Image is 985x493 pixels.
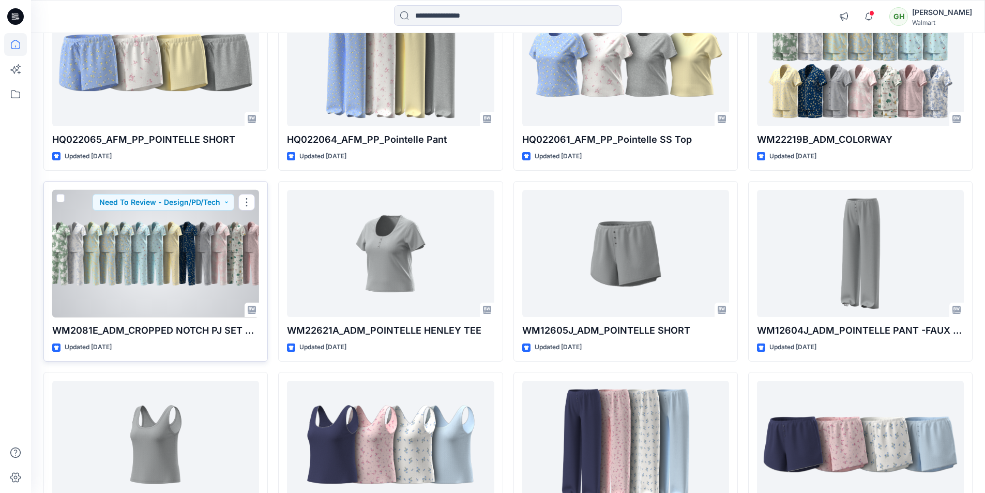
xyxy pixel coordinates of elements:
[299,342,346,353] p: Updated [DATE]
[769,151,816,162] p: Updated [DATE]
[912,19,972,26] div: Walmart
[299,151,346,162] p: Updated [DATE]
[65,151,112,162] p: Updated [DATE]
[535,342,582,353] p: Updated [DATE]
[757,323,964,338] p: WM12604J_ADM_POINTELLE PANT -FAUX FLY & BUTTONS + PICOT
[287,190,494,318] a: WM22621A_ADM_POINTELLE HENLEY TEE
[535,151,582,162] p: Updated [DATE]
[522,132,729,147] p: HQ022061_AFM_PP_Pointelle SS Top
[52,323,259,338] p: WM2081E_ADM_CROPPED NOTCH PJ SET w/ STRAIGHT HEM TOP_COLORWAY
[757,132,964,147] p: WM22219B_ADM_COLORWAY
[287,132,494,147] p: HQ022064_AFM_PP_Pointelle Pant
[52,132,259,147] p: HQ022065_AFM_PP_POINTELLE SHORT
[757,190,964,318] a: WM12604J_ADM_POINTELLE PANT -FAUX FLY & BUTTONS + PICOT
[912,6,972,19] div: [PERSON_NAME]
[522,190,729,318] a: WM12605J_ADM_POINTELLE SHORT
[889,7,908,26] div: GH
[769,342,816,353] p: Updated [DATE]
[65,342,112,353] p: Updated [DATE]
[52,190,259,318] a: WM2081E_ADM_CROPPED NOTCH PJ SET w/ STRAIGHT HEM TOP_COLORWAY
[287,323,494,338] p: WM22621A_ADM_POINTELLE HENLEY TEE
[522,323,729,338] p: WM12605J_ADM_POINTELLE SHORT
